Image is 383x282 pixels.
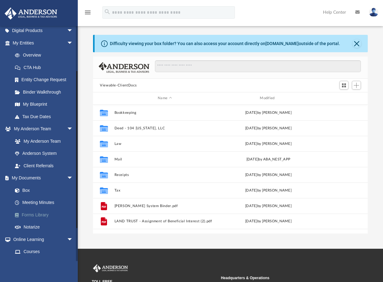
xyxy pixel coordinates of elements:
a: Box [9,184,79,196]
button: Switch to Grid View [339,81,349,90]
div: [DATE] by [PERSON_NAME] [218,125,319,131]
button: Mail [114,157,215,161]
a: Online Learningarrow_drop_down [4,233,79,246]
a: Forms Library [9,209,82,221]
a: Tax Due Dates [9,110,82,123]
img: Anderson Advisors Platinum Portal [3,7,59,20]
button: [PERSON_NAME] System Binder.pdf [114,204,215,208]
a: Notarize [9,221,82,233]
button: Law [114,142,215,146]
button: Close [353,39,361,48]
div: [DATE] by [PERSON_NAME] [218,172,319,178]
a: Video Training [9,258,76,270]
img: Anderson Advisors Platinum Portal [92,264,129,272]
span: arrow_drop_down [67,233,79,246]
button: Tax [114,188,215,192]
a: Digital Productsarrow_drop_down [4,25,82,37]
div: [DATE] by [PERSON_NAME] [218,219,319,224]
div: [DATE] by [PERSON_NAME] [218,203,319,209]
a: Anderson System [9,147,79,160]
div: [DATE] by [PERSON_NAME] [218,141,319,146]
button: Deed - 104 [US_STATE], LLC [114,126,215,130]
a: My Blueprint [9,98,79,111]
div: Modified [218,95,319,101]
a: [DOMAIN_NAME] [265,41,299,46]
div: id [96,95,111,101]
div: Difficulty viewing your box folder? You can also access your account directly on outside of the p... [110,40,340,47]
span: arrow_drop_down [67,123,79,136]
input: Search files and folders [155,60,361,72]
a: Overview [9,49,82,62]
div: [DATE] by [PERSON_NAME] [218,187,319,193]
span: arrow_drop_down [67,172,79,185]
small: Headquarters & Operations [221,275,346,281]
a: Client Referrals [9,159,79,172]
a: My Anderson Teamarrow_drop_down [4,123,79,135]
div: Name [114,95,215,101]
div: grid [93,105,368,233]
button: Add [352,81,361,90]
div: id [321,95,365,101]
i: menu [84,9,91,16]
a: Meeting Minutes [9,196,82,209]
button: Viewable-ClientDocs [100,83,137,88]
a: Courses [9,246,79,258]
span: arrow_drop_down [67,37,79,49]
img: User Pic [369,8,378,17]
span: arrow_drop_down [67,25,79,37]
button: LAND TRUST - Assignment of Beneficial Interest (2).pdf [114,219,215,223]
a: Entity Change Request [9,74,82,86]
a: menu [84,12,91,16]
a: My Anderson Team [9,135,76,147]
a: Binder Walkthrough [9,86,82,98]
div: [DATE] by ABA_NEST_APP [218,156,319,162]
div: [DATE] by [PERSON_NAME] [218,110,319,115]
i: search [104,8,111,15]
button: Receipts [114,173,215,177]
a: My Entitiesarrow_drop_down [4,37,82,49]
a: My Documentsarrow_drop_down [4,172,82,184]
a: CTA Hub [9,61,82,74]
button: Bookkeeping [114,111,215,115]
